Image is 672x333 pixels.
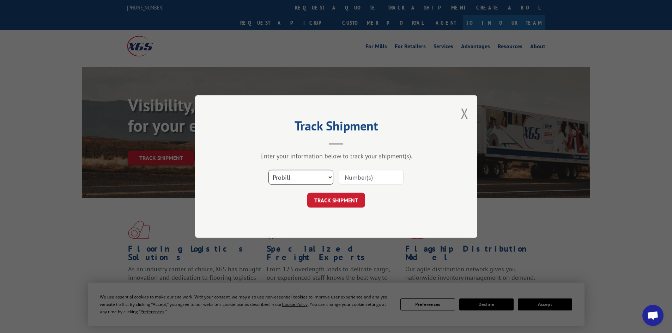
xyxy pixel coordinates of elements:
input: Number(s) [339,170,404,185]
div: Enter your information below to track your shipment(s). [230,152,442,160]
h2: Track Shipment [230,121,442,134]
button: Close modal [461,104,468,123]
button: TRACK SHIPMENT [307,193,365,208]
div: Open chat [642,305,664,326]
